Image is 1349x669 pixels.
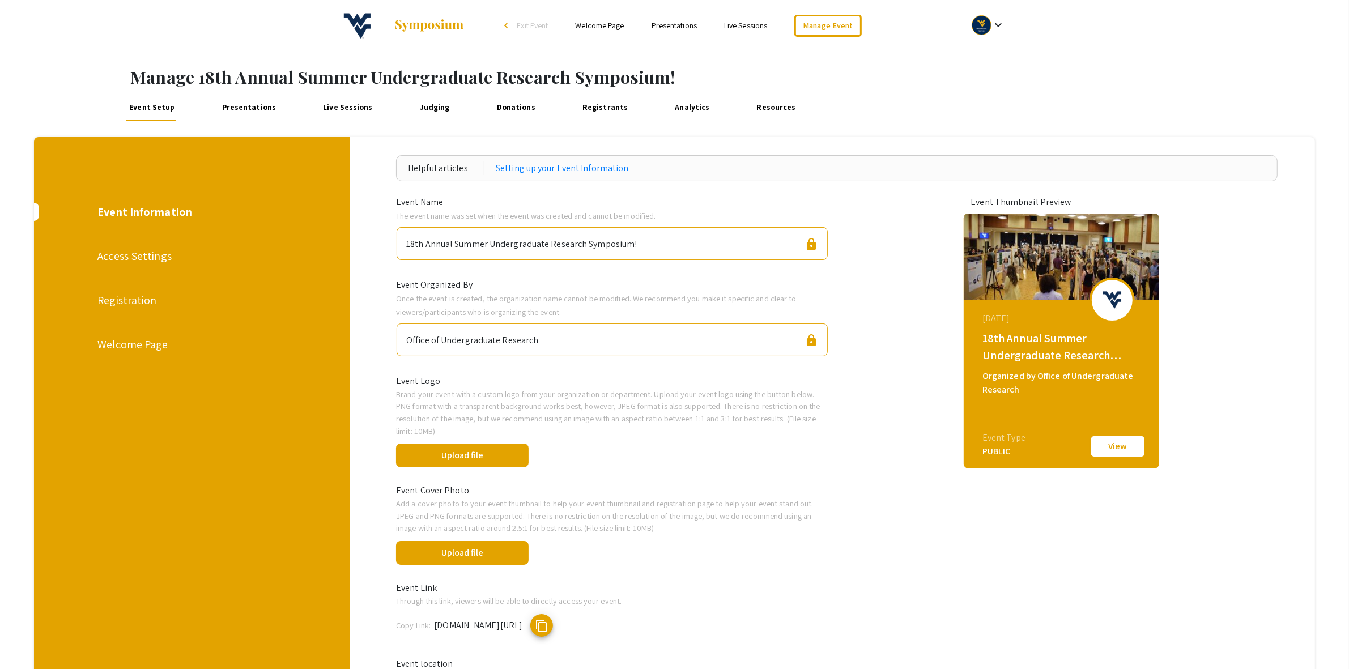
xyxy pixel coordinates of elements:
a: Live Sessions [724,20,767,31]
a: Judging [416,94,453,121]
a: Donations [493,94,539,121]
a: Live Sessions [320,94,376,121]
a: Manage Event [794,15,861,37]
span: The event name was set when the event was created and cannot be modified. [396,210,656,221]
a: Presentations [652,20,697,31]
a: Presentations [219,94,279,121]
div: arrow_back_ios [504,22,511,29]
div: Office of Undergraduate Research [406,329,538,347]
p: Add a cover photo to your event thumbnail to help your event thumbnail and registration page to h... [396,497,828,534]
div: Event Cover Photo [388,484,837,497]
div: Helpful articles [408,161,484,175]
span: done [539,539,566,566]
div: 18th Annual Summer Undergraduate Research Symposium! [982,330,1143,364]
span: Exit Event [517,20,548,31]
span: Copy Link: [396,620,431,630]
div: Organized by Office of Undergraduate Research [982,369,1143,397]
div: [DATE] [982,312,1143,325]
p: Through this link, viewers will be able to directly access your event. [396,595,828,607]
div: PUBLIC [982,445,1025,458]
a: Resources [754,94,799,121]
a: Welcome Page [575,20,624,31]
div: Access Settings [97,248,286,265]
a: Setting up your Event Information [496,161,628,175]
span: Once the event is created, the organization name cannot be modified. We recommend you make it spe... [396,293,797,317]
button: View [1090,434,1146,458]
p: Brand your event with a custom logo from your organization or department. Upload your event logo ... [396,388,828,437]
div: Event Type [982,431,1025,445]
div: Event Thumbnail Preview [971,195,1152,209]
div: Welcome Page [97,336,286,353]
div: 18th Annual Summer Undergraduate Research Symposium! [406,232,637,251]
span: done [539,441,566,468]
span: [DOMAIN_NAME][URL] [434,619,522,631]
img: 18th-summer-undergraduate-research-symposium_eventLogo_bc9db7_.png [1095,290,1129,309]
span: Copied! [563,620,593,632]
div: Event Link [388,581,837,595]
a: Analytics [672,94,713,121]
a: Registrants [579,94,631,121]
iframe: Chat [8,618,48,661]
div: Event Logo [388,374,837,388]
img: 18th Annual Summer Undergraduate Research Symposium! [332,11,382,40]
span: lock [805,237,818,251]
div: Registration [97,292,286,309]
span: lock [805,334,818,347]
div: Event Name [388,195,837,209]
button: Upload file [396,541,529,565]
span: content_copy [535,619,548,633]
button: Expand account dropdown [960,12,1017,38]
img: Symposium by ForagerOne [394,19,465,32]
div: Event Information [97,203,286,220]
h1: Manage 18th Annual Summer Undergraduate Research Symposium! [130,67,1349,87]
a: Event Setup [126,94,178,121]
img: 18th-summer-undergraduate-research-symposium_eventCoverPhoto_ac8e52__thumb.jpg [964,214,1159,300]
a: 18th Annual Summer Undergraduate Research Symposium! [332,11,465,40]
button: copy submission link button [530,614,553,637]
button: Upload file [396,444,529,467]
mat-icon: Expand account dropdown [991,18,1005,32]
div: Event Organized By [388,278,837,292]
